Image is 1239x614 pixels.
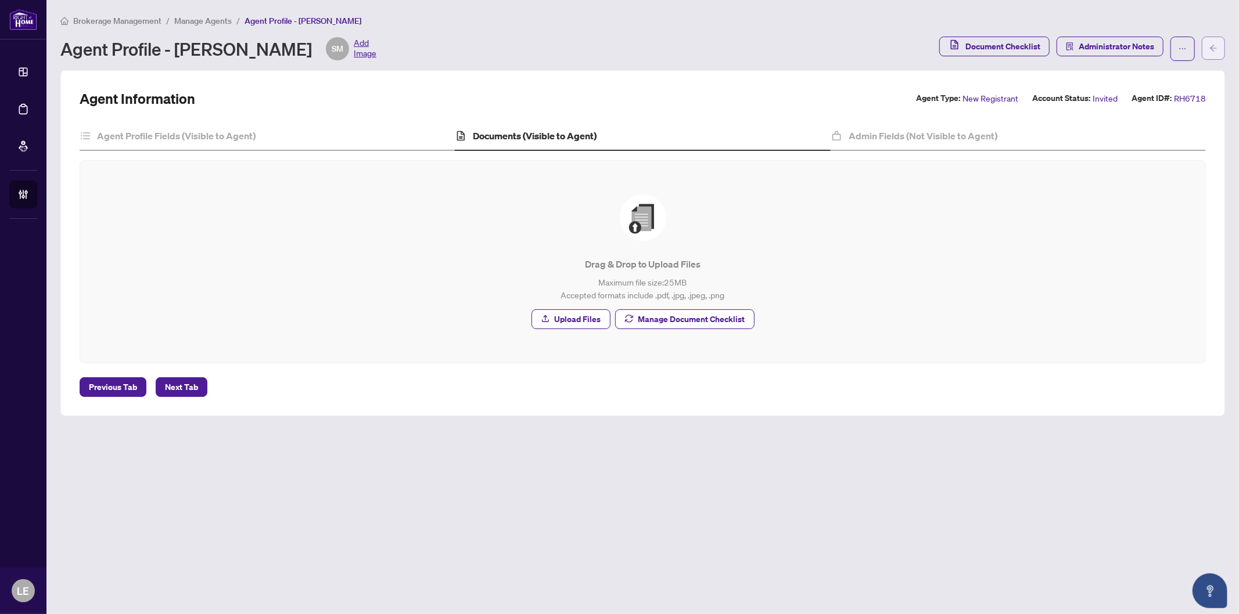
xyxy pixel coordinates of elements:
li: / [166,14,170,27]
h4: Admin Fields (Not Visible to Agent) [849,129,997,143]
span: arrow-left [1209,44,1218,52]
span: solution [1066,42,1074,50]
h4: Agent Profile Fields (Visible to Agent) [97,129,256,143]
div: Agent Profile - [PERSON_NAME] [60,37,376,60]
span: Invited [1093,92,1118,105]
span: SM [332,42,343,55]
span: RH6718 [1174,92,1206,105]
button: Document Checklist [939,37,1050,56]
span: LE [17,583,30,599]
span: Document Checklist [965,37,1040,56]
label: Agent Type: [916,92,960,105]
span: Administrator Notes [1079,37,1154,56]
button: Open asap [1193,573,1227,608]
img: File Upload [620,194,666,241]
label: Agent ID#: [1132,92,1172,105]
button: Administrator Notes [1057,37,1163,56]
span: Add Image [354,37,376,60]
span: New Registrant [963,92,1018,105]
button: Manage Document Checklist [615,309,755,329]
span: File UploadDrag & Drop to Upload FilesMaximum file size:25MBAccepted formats include .pdf, .jpg, ... [94,175,1191,349]
label: Account Status: [1032,92,1090,105]
span: ellipsis [1179,45,1187,53]
span: Next Tab [165,378,198,396]
button: Upload Files [531,309,610,329]
h2: Agent Information [80,89,195,108]
span: Manage Document Checklist [638,310,745,328]
span: Agent Profile - [PERSON_NAME] [245,16,361,26]
img: logo [9,9,37,30]
li: / [236,14,240,27]
span: Upload Files [555,310,601,328]
span: Previous Tab [89,378,137,396]
span: home [60,17,69,25]
p: Drag & Drop to Upload Files [103,257,1182,271]
span: Manage Agents [174,16,232,26]
h4: Documents (Visible to Agent) [473,129,597,143]
button: Next Tab [156,377,207,397]
p: Maximum file size: 25 MB Accepted formats include .pdf, .jpg, .jpeg, .png [103,276,1182,301]
span: Brokerage Management [73,16,161,26]
button: Previous Tab [80,377,146,397]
